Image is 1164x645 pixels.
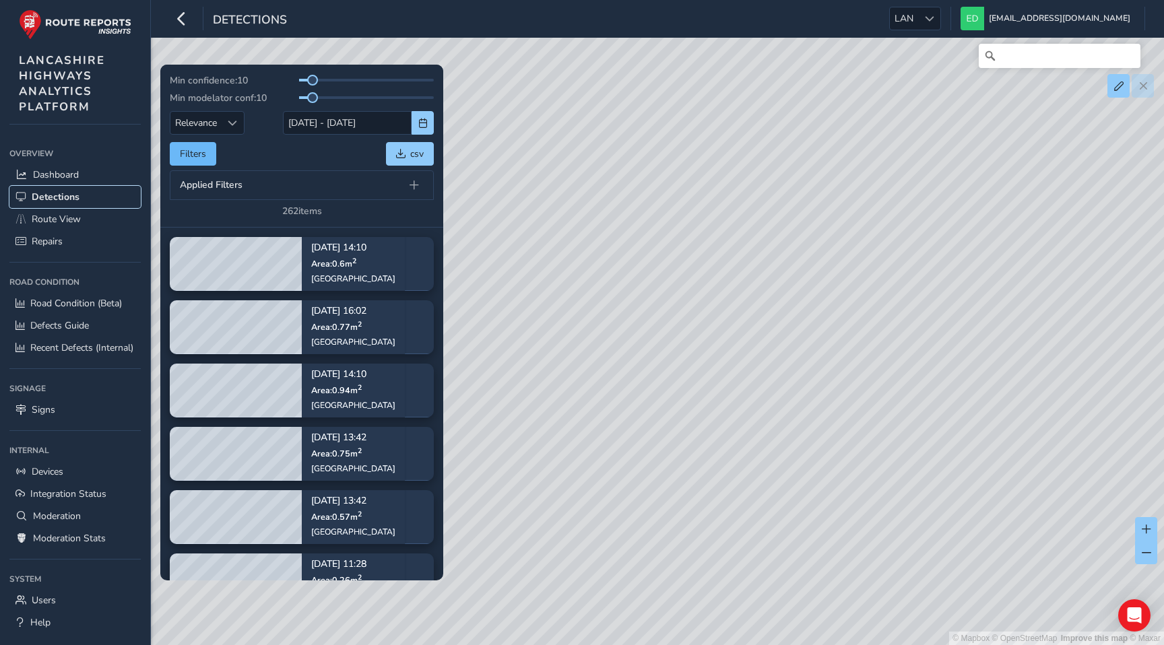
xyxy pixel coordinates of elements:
[256,92,267,104] span: 10
[9,143,141,164] div: Overview
[9,483,141,505] a: Integration Status
[311,496,395,506] p: [DATE] 13:42
[890,7,918,30] span: LAN
[9,292,141,314] a: Road Condition (Beta)
[311,510,362,522] span: Area: 0.57 m
[19,9,131,40] img: rr logo
[311,306,395,316] p: [DATE] 16:02
[32,191,79,203] span: Detections
[9,505,141,527] a: Moderation
[32,403,55,416] span: Signs
[9,440,141,461] div: Internal
[30,616,51,629] span: Help
[311,273,395,283] div: [GEOGRAPHIC_DATA]
[9,527,141,549] a: Moderation Stats
[180,180,243,190] span: Applied Filters
[358,445,362,455] sup: 2
[358,572,362,582] sup: 2
[33,510,81,522] span: Moderation
[9,569,141,589] div: System
[9,230,141,252] a: Repairs
[386,142,434,166] button: csv
[961,7,1135,30] button: [EMAIL_ADDRESS][DOMAIN_NAME]
[30,487,106,500] span: Integration Status
[989,7,1130,30] span: [EMAIL_ADDRESS][DOMAIN_NAME]
[170,92,256,104] span: Min modelator conf:
[311,463,395,473] div: [GEOGRAPHIC_DATA]
[352,255,356,265] sup: 2
[32,235,63,248] span: Repairs
[32,465,63,478] span: Devices
[170,142,216,166] button: Filters
[33,168,79,181] span: Dashboard
[311,433,395,442] p: [DATE] 13:42
[19,53,105,114] span: LANCASHIRE HIGHWAYS ANALYTICS PLATFORM
[9,314,141,337] a: Defects Guide
[358,382,362,392] sup: 2
[979,44,1140,68] input: Search
[30,319,89,332] span: Defects Guide
[311,384,362,395] span: Area: 0.94 m
[9,208,141,230] a: Route View
[9,272,141,292] div: Road Condition
[961,7,984,30] img: diamond-layout
[9,378,141,399] div: Signage
[222,112,244,134] div: Sort by Date
[311,370,395,379] p: [DATE] 14:10
[9,461,141,483] a: Devices
[32,213,81,226] span: Route View
[410,147,424,160] span: csv
[311,320,362,332] span: Area: 0.77 m
[9,611,141,634] a: Help
[311,257,356,269] span: Area: 0.6 m
[170,74,237,87] span: Min confidence:
[311,559,395,569] p: [DATE] 11:28
[311,526,395,537] div: [GEOGRAPHIC_DATA]
[311,574,362,585] span: Area: 0.26 m
[311,399,395,410] div: [GEOGRAPHIC_DATA]
[237,74,248,87] span: 10
[1118,599,1151,632] div: Open Intercom Messenger
[33,532,106,545] span: Moderation Stats
[32,594,56,607] span: Users
[358,318,362,329] sup: 2
[9,399,141,421] a: Signs
[311,336,395,347] div: [GEOGRAPHIC_DATA]
[9,589,141,611] a: Users
[9,186,141,208] a: Detections
[358,508,362,518] sup: 2
[30,297,122,310] span: Road Condition (Beta)
[311,447,362,459] span: Area: 0.75 m
[311,243,395,252] p: [DATE] 14:10
[9,164,141,186] a: Dashboard
[282,205,322,217] div: 262 items
[170,112,222,134] span: Relevance
[9,337,141,359] a: Recent Defects (Internal)
[30,341,133,354] span: Recent Defects (Internal)
[213,11,287,30] span: Detections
